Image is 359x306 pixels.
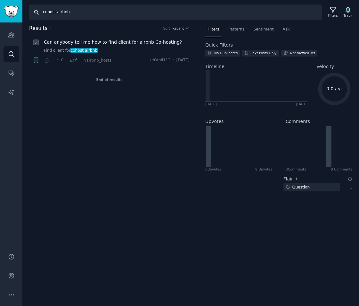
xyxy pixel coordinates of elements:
[283,183,312,191] div: Question
[173,57,174,63] span: ·
[29,68,190,91] div: End of results
[347,185,353,190] div: 1
[176,57,190,63] span: [DATE]
[295,177,298,181] span: 1
[70,48,98,53] span: cohost airbnb
[29,24,47,32] span: Results
[331,167,352,171] div: 9 Comments
[52,57,53,64] span: ·
[29,4,322,20] input: Search Keyword
[150,57,171,63] span: u/Omii112
[205,63,224,70] span: Timeline
[316,63,334,70] span: Velocity
[55,57,63,63] span: 0
[326,86,342,91] text: 0.0 / yr
[163,26,170,31] div: Sort
[205,118,224,125] h2: Upvotes
[253,27,273,32] span: Sentiment
[80,57,81,64] span: ·
[66,57,67,64] span: ·
[290,51,315,55] div: Not Viewed Yet
[228,27,244,32] span: Patterns
[44,39,182,46] a: Can anybody tell me how to find client for airbnb Co-hosting?
[4,6,19,17] img: GummySearch logo
[205,42,233,48] h2: Quick Filters
[44,48,190,54] a: Find client forcohost airbnb
[255,167,272,171] div: 9 Upvotes
[172,26,184,31] span: Recent
[283,27,290,32] span: Ask
[251,51,276,55] div: Text Posts Only
[208,27,219,32] span: Filters
[69,57,78,63] span: 6
[205,167,221,171] div: 0 Upvote s
[286,118,310,125] h2: Comments
[286,167,306,171] div: 0 Comment s
[344,13,352,18] div: Track
[283,176,293,182] h2: Flair
[296,102,307,106] div: [DATE]
[205,102,217,106] div: [DATE]
[50,27,52,31] span: 1
[341,5,355,19] button: Track
[214,51,238,55] div: No Duplicates
[328,13,338,18] div: Filters
[83,58,111,63] span: r/airbnb_hosts
[172,26,190,31] button: Recent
